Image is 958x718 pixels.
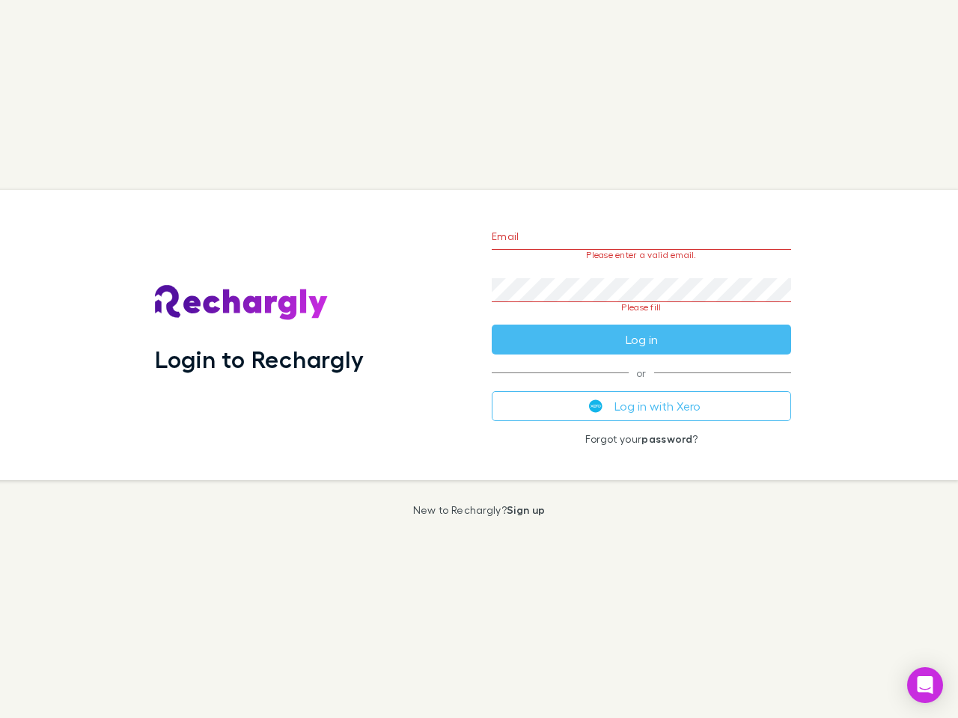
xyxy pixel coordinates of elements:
p: New to Rechargly? [413,504,546,516]
img: Xero's logo [589,399,602,413]
a: Sign up [507,503,545,516]
img: Rechargly's Logo [155,285,329,321]
button: Log in with Xero [492,391,791,421]
p: Please enter a valid email. [492,250,791,260]
button: Log in [492,325,791,355]
a: password [641,432,692,445]
p: Forgot your ? [492,433,791,445]
p: Please fill [492,302,791,313]
h1: Login to Rechargly [155,345,364,373]
div: Open Intercom Messenger [907,667,943,703]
